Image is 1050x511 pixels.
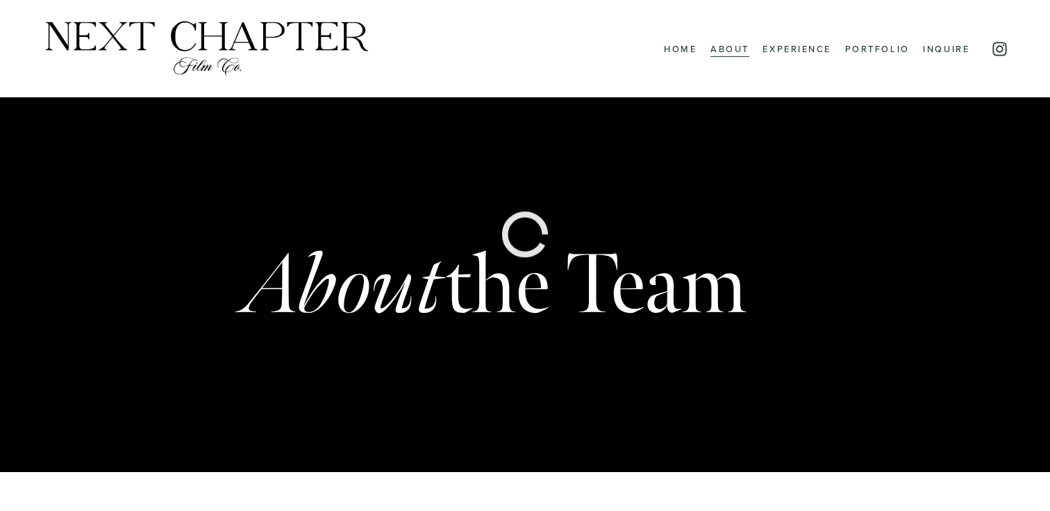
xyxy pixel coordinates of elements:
img: Next Chapter Film Co. [42,19,372,79]
h1: the Team [243,243,747,329]
a: Inquire [923,40,969,58]
a: Home [664,40,697,58]
a: Portfolio [845,40,910,58]
a: Instagram [991,40,1008,58]
a: Experience [762,40,831,58]
a: About [710,40,749,58]
em: About [243,234,444,339]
